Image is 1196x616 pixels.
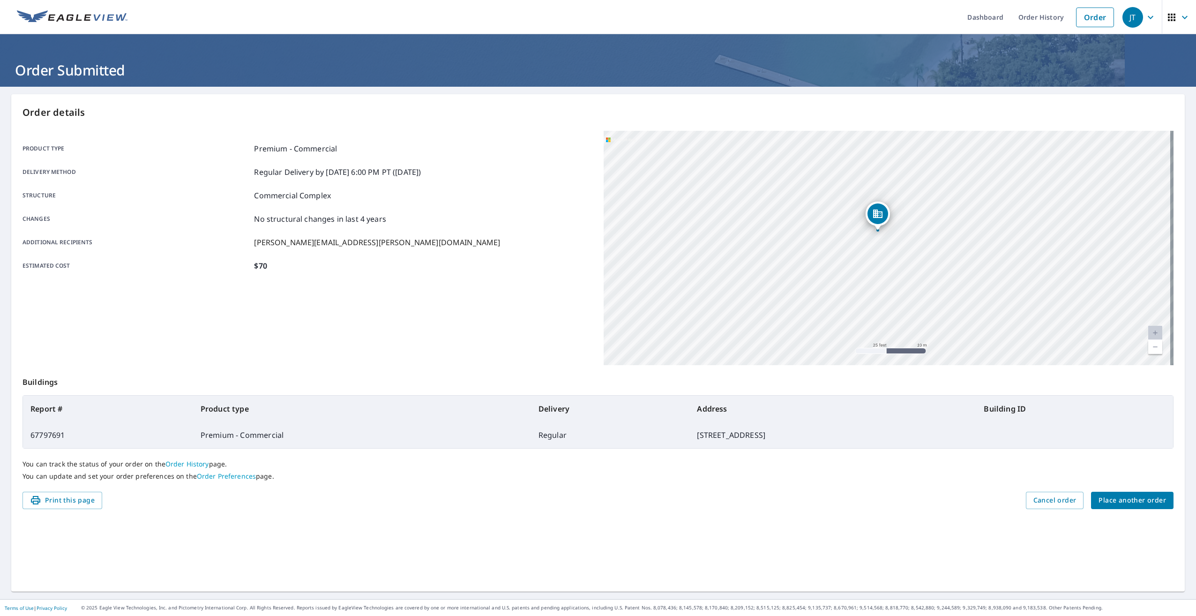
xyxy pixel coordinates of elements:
[37,605,67,611] a: Privacy Policy
[22,190,250,201] p: Structure
[254,143,337,154] p: Premium - Commercial
[254,190,331,201] p: Commercial Complex
[254,237,500,248] p: [PERSON_NAME][EMAIL_ADDRESS][PERSON_NAME][DOMAIN_NAME]
[22,143,250,154] p: Product type
[1122,7,1143,28] div: JT
[193,396,531,422] th: Product type
[22,492,102,509] button: Print this page
[1076,8,1114,27] a: Order
[22,213,250,225] p: Changes
[81,604,1191,611] p: © 2025 Eagle View Technologies, Inc. and Pictometry International Corp. All Rights Reserved. Repo...
[193,422,531,448] td: Premium - Commercial
[197,472,256,481] a: Order Preferences
[5,605,34,611] a: Terms of Use
[1148,326,1162,340] a: Current Level 20, Zoom In Disabled
[976,396,1173,422] th: Building ID
[689,396,976,422] th: Address
[11,60,1185,80] h1: Order Submitted
[689,422,976,448] td: [STREET_ADDRESS]
[254,166,421,178] p: Regular Delivery by [DATE] 6:00 PM PT ([DATE])
[866,202,890,231] div: Dropped pin, building 1, Commercial property, 10810 Paulbrook Dr Midlothian, VA 23112
[254,260,267,271] p: $70
[22,365,1174,395] p: Buildings
[531,396,690,422] th: Delivery
[165,459,209,468] a: Order History
[5,605,67,611] p: |
[17,10,127,24] img: EV Logo
[22,237,250,248] p: Additional recipients
[22,472,1174,481] p: You can update and set your order preferences on the page.
[22,460,1174,468] p: You can track the status of your order on the page.
[1091,492,1174,509] button: Place another order
[531,422,690,448] td: Regular
[1099,495,1166,506] span: Place another order
[1033,495,1076,506] span: Cancel order
[22,260,250,271] p: Estimated cost
[22,166,250,178] p: Delivery method
[23,422,193,448] td: 67797691
[22,105,1174,120] p: Order details
[254,213,386,225] p: No structural changes in last 4 years
[23,396,193,422] th: Report #
[30,495,95,506] span: Print this page
[1148,340,1162,354] a: Current Level 20, Zoom Out
[1026,492,1084,509] button: Cancel order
